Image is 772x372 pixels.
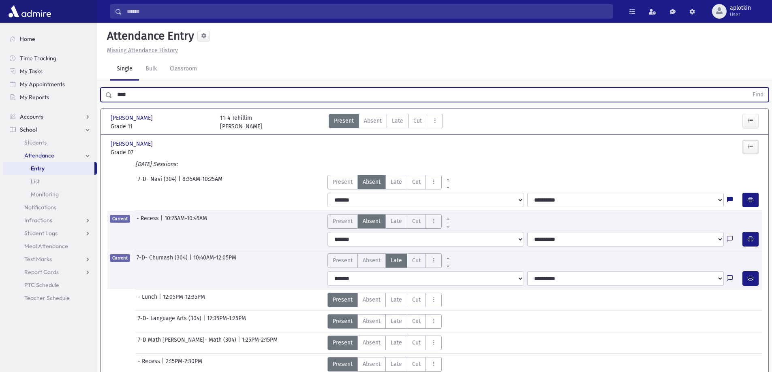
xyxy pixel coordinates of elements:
[392,117,403,125] span: Late
[363,360,381,368] span: Absent
[20,81,65,88] span: My Appointments
[138,175,178,189] span: 7-D- Navi (304)
[138,293,159,307] span: - Lunch
[20,126,37,133] span: School
[333,178,353,186] span: Present
[412,295,421,304] span: Cut
[442,175,454,181] a: All Prior
[138,336,238,350] span: 7-D Math [PERSON_NAME]- Math (304)
[20,55,56,62] span: Time Tracking
[391,178,402,186] span: Late
[139,58,163,81] a: Bulk
[159,293,163,307] span: |
[3,240,97,253] a: Meal Attendance
[442,260,454,266] a: All Later
[3,136,97,149] a: Students
[163,58,203,81] a: Classroom
[24,204,56,211] span: Notifications
[327,175,454,189] div: AttTypes
[3,52,97,65] a: Time Tracking
[20,35,35,43] span: Home
[3,123,97,136] a: School
[3,188,97,201] a: Monitoring
[327,357,442,372] div: AttTypes
[203,314,207,329] span: |
[363,295,381,304] span: Absent
[20,68,43,75] span: My Tasks
[138,357,162,372] span: - Recess
[31,165,45,172] span: Entry
[31,191,59,198] span: Monitoring
[412,317,421,325] span: Cut
[24,242,68,250] span: Meal Attendance
[242,336,278,350] span: 1:25PM-2:15PM
[24,281,59,289] span: PTC Schedule
[163,293,205,307] span: 12:05PM-12:35PM
[333,217,353,225] span: Present
[363,178,381,186] span: Absent
[3,266,97,278] a: Report Cards
[412,178,421,186] span: Cut
[110,254,130,262] span: Current
[3,175,97,188] a: List
[160,214,165,229] span: |
[333,256,353,265] span: Present
[391,317,402,325] span: Late
[137,214,160,229] span: - Recess
[391,217,402,225] span: Late
[24,294,70,302] span: Teacher Schedule
[412,217,421,225] span: Cut
[412,256,421,265] span: Cut
[104,47,178,54] a: Missing Attendance History
[110,215,130,223] span: Current
[107,47,178,54] u: Missing Attendance History
[412,338,421,347] span: Cut
[3,78,97,91] a: My Appointments
[189,253,193,268] span: |
[327,214,454,229] div: AttTypes
[3,149,97,162] a: Attendance
[3,227,97,240] a: Student Logs
[31,178,40,185] span: List
[442,181,454,188] a: All Later
[3,32,97,45] a: Home
[3,253,97,266] a: Test Marks
[327,314,442,329] div: AttTypes
[6,3,53,19] img: AdmirePro
[333,360,353,368] span: Present
[3,110,97,123] a: Accounts
[166,357,202,372] span: 2:15PM-2:30PM
[24,217,52,224] span: Infractions
[3,201,97,214] a: Notifications
[3,91,97,104] a: My Reports
[327,253,454,268] div: AttTypes
[442,253,454,260] a: All Prior
[413,117,422,125] span: Cut
[111,122,212,131] span: Grade 11
[24,255,52,263] span: Test Marks
[730,11,751,18] span: User
[391,360,402,368] span: Late
[334,117,354,125] span: Present
[182,175,222,189] span: 8:35AM-10:25AM
[327,293,442,307] div: AttTypes
[3,65,97,78] a: My Tasks
[178,175,182,189] span: |
[730,5,751,11] span: aplotkin
[110,58,139,81] a: Single
[165,214,207,229] span: 10:25AM-10:45AM
[363,217,381,225] span: Absent
[20,113,43,120] span: Accounts
[122,4,612,19] input: Search
[24,268,59,276] span: Report Cards
[3,162,94,175] a: Entry
[333,338,353,347] span: Present
[111,148,212,157] span: Grade 07
[442,221,454,227] a: All Later
[327,336,442,350] div: AttTypes
[391,295,402,304] span: Late
[220,114,262,131] div: 11-4 Tehillim [PERSON_NAME]
[363,317,381,325] span: Absent
[391,256,402,265] span: Late
[391,338,402,347] span: Late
